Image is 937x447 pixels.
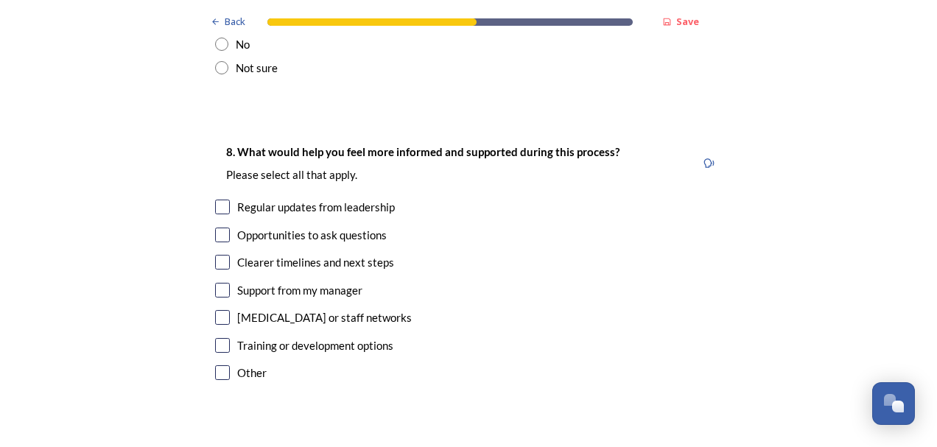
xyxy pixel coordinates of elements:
div: Opportunities to ask questions [237,227,387,244]
span: Back [225,15,245,29]
div: Training or development options [237,337,393,354]
div: Other [237,365,267,381]
button: Open Chat [872,382,915,425]
div: Not sure [236,60,278,77]
p: Please select all that apply. [226,167,620,183]
div: No [236,36,250,53]
strong: Save [676,15,699,28]
div: Support from my manager [237,282,362,299]
div: Clearer timelines and next steps [237,254,394,271]
div: [MEDICAL_DATA] or staff networks [237,309,412,326]
div: Regular updates from leadership [237,199,395,216]
strong: 8. What would help you feel more informed and supported during this process? [226,145,620,158]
